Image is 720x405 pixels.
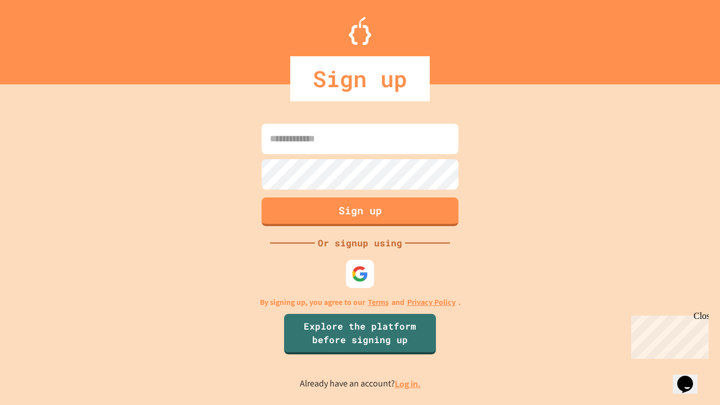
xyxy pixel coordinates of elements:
[262,197,458,226] button: Sign up
[349,17,371,45] img: Logo.svg
[368,296,389,308] a: Terms
[284,314,436,354] a: Explore the platform before signing up
[315,236,405,250] div: Or signup using
[395,378,421,390] a: Log in.
[290,56,430,101] div: Sign up
[352,265,368,282] img: google-icon.svg
[4,4,78,71] div: Chat with us now!Close
[260,296,461,308] p: By signing up, you agree to our and .
[300,377,421,391] p: Already have an account?
[627,311,709,359] iframe: chat widget
[673,360,709,394] iframe: chat widget
[407,296,456,308] a: Privacy Policy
